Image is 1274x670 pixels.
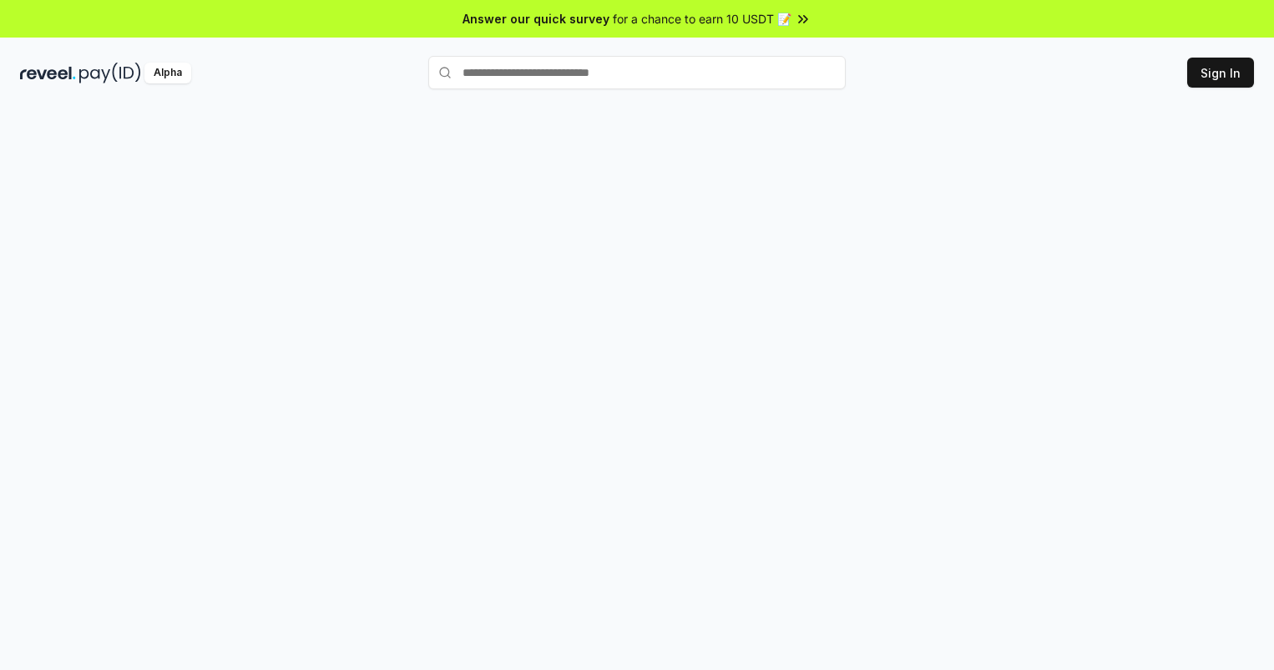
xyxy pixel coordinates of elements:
button: Sign In [1187,58,1254,88]
img: reveel_dark [20,63,76,83]
span: Answer our quick survey [463,10,609,28]
div: Alpha [144,63,191,83]
span: for a chance to earn 10 USDT 📝 [613,10,791,28]
img: pay_id [79,63,141,83]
